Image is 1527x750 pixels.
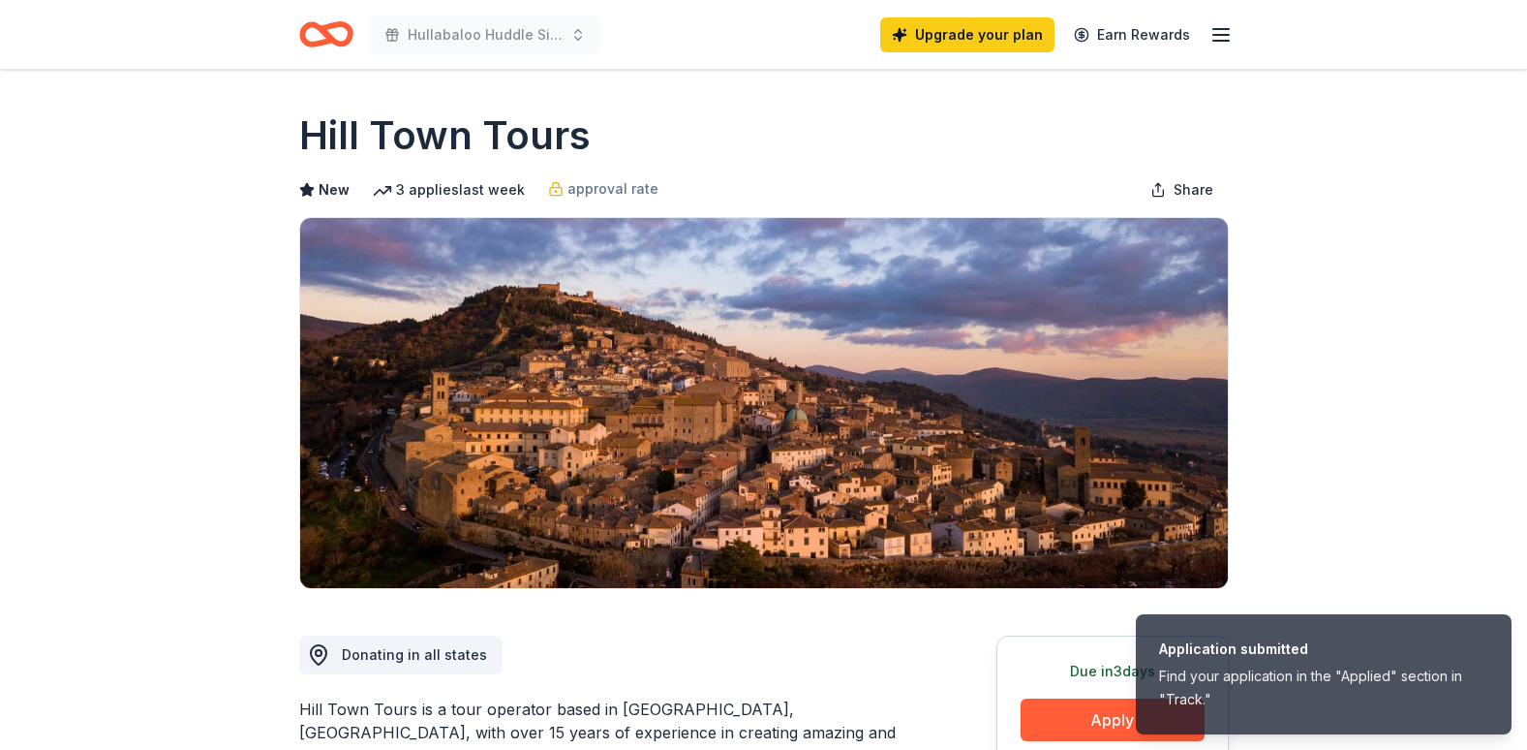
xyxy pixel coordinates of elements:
[369,16,601,54] button: Hullabaloo Huddle Silent Auction
[1021,660,1205,683] div: Due in 3 days
[548,177,658,201] a: approval rate
[299,12,353,57] a: Home
[880,17,1054,52] a: Upgrade your plan
[1021,699,1205,741] button: Apply
[373,178,525,202] div: 3 applies last week
[1159,665,1488,711] div: Find your application in the "Applied" section in "Track."
[408,23,563,47] span: Hullabaloo Huddle Silent Auction
[1174,178,1213,202] span: Share
[300,218,1228,588] img: Image for Hill Town Tours
[1062,17,1202,52] a: Earn Rewards
[319,178,350,202] span: New
[567,177,658,201] span: approval rate
[1159,638,1488,661] div: Application submitted
[342,646,487,663] span: Donating in all states
[299,109,591,163] h1: Hill Town Tours
[1135,171,1229,209] button: Share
